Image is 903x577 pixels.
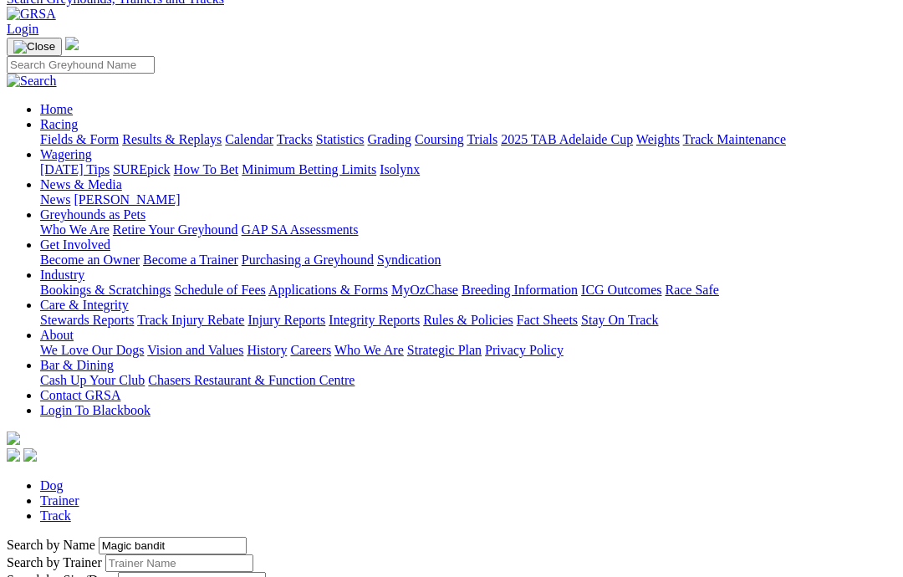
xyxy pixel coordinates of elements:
[290,343,331,357] a: Careers
[40,177,122,191] a: News & Media
[247,343,287,357] a: History
[99,537,247,554] input: Search by Greyhound name
[40,192,70,207] a: News
[40,313,134,327] a: Stewards Reports
[7,74,57,89] img: Search
[7,38,62,56] button: Toggle navigation
[40,493,79,508] a: Trainer
[7,538,95,552] label: Search by Name
[40,478,64,493] a: Dog
[7,555,102,569] label: Search by Trainer
[377,253,441,267] a: Syndication
[368,132,411,146] a: Grading
[277,132,313,146] a: Tracks
[415,132,464,146] a: Coursing
[113,162,170,176] a: SUREpick
[40,328,74,342] a: About
[247,313,325,327] a: Injury Reports
[242,253,374,267] a: Purchasing a Greyhound
[225,132,273,146] a: Calendar
[143,253,238,267] a: Become a Trainer
[7,431,20,445] img: logo-grsa-white.png
[40,192,896,207] div: News & Media
[148,373,355,387] a: Chasers Restaurant & Function Centre
[40,102,73,116] a: Home
[485,343,564,357] a: Privacy Policy
[683,132,786,146] a: Track Maintenance
[40,343,144,357] a: We Love Our Dogs
[147,343,243,357] a: Vision and Values
[40,283,171,297] a: Bookings & Scratchings
[7,448,20,462] img: facebook.svg
[268,283,388,297] a: Applications & Forms
[40,358,114,372] a: Bar & Dining
[380,162,420,176] a: Isolynx
[501,132,633,146] a: 2025 TAB Adelaide Cup
[65,37,79,50] img: logo-grsa-white.png
[40,373,145,387] a: Cash Up Your Club
[517,313,578,327] a: Fact Sheets
[23,448,37,462] img: twitter.svg
[40,298,129,312] a: Care & Integrity
[40,373,896,388] div: Bar & Dining
[40,117,78,131] a: Racing
[329,313,420,327] a: Integrity Reports
[113,222,238,237] a: Retire Your Greyhound
[665,283,718,297] a: Race Safe
[40,222,896,237] div: Greyhounds as Pets
[316,132,365,146] a: Statistics
[423,313,513,327] a: Rules & Policies
[40,132,896,147] div: Racing
[40,162,896,177] div: Wagering
[74,192,180,207] a: [PERSON_NAME]
[7,22,38,36] a: Login
[467,132,497,146] a: Trials
[137,313,244,327] a: Track Injury Rebate
[334,343,404,357] a: Who We Are
[407,343,482,357] a: Strategic Plan
[581,313,658,327] a: Stay On Track
[40,132,119,146] a: Fields & Form
[391,283,458,297] a: MyOzChase
[40,283,896,298] div: Industry
[40,343,896,358] div: About
[581,283,661,297] a: ICG Outcomes
[13,40,55,54] img: Close
[40,403,150,417] a: Login To Blackbook
[174,283,265,297] a: Schedule of Fees
[174,162,239,176] a: How To Bet
[40,313,896,328] div: Care & Integrity
[40,237,110,252] a: Get Involved
[122,132,222,146] a: Results & Replays
[462,283,578,297] a: Breeding Information
[40,268,84,282] a: Industry
[40,162,110,176] a: [DATE] Tips
[40,147,92,161] a: Wagering
[7,56,155,74] input: Search
[242,222,359,237] a: GAP SA Assessments
[40,207,145,222] a: Greyhounds as Pets
[242,162,376,176] a: Minimum Betting Limits
[40,253,140,267] a: Become an Owner
[40,388,120,402] a: Contact GRSA
[636,132,680,146] a: Weights
[105,554,253,572] input: Search by Trainer name
[7,7,56,22] img: GRSA
[40,222,110,237] a: Who We Are
[40,508,71,523] a: Track
[40,253,896,268] div: Get Involved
